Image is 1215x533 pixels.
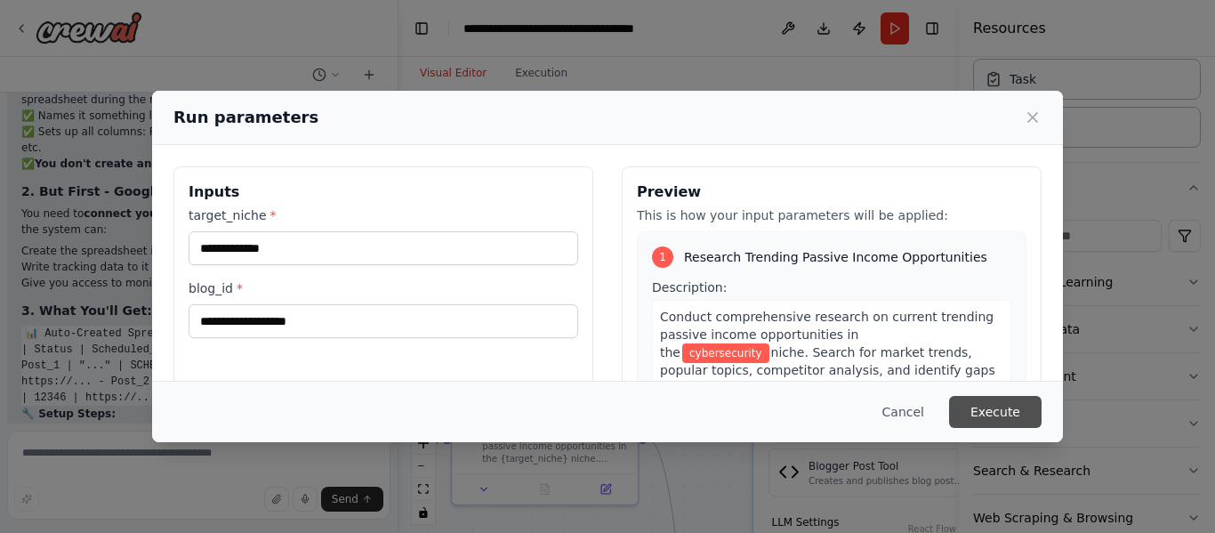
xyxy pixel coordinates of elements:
div: 1 [652,246,673,268]
label: target_niche [189,206,578,224]
button: Execute [949,396,1042,428]
button: Cancel [868,396,938,428]
span: Conduct comprehensive research on current trending passive income opportunities in the [660,310,994,359]
span: Research Trending Passive Income Opportunities [684,248,987,266]
h3: Preview [637,182,1026,203]
label: blog_id [189,279,578,297]
span: Variable: target_niche [682,343,769,363]
span: niche. Search for market trends, popular topics, competitor analysis, and identify gaps in the ma... [660,345,995,448]
p: This is how your input parameters will be applied: [637,206,1026,224]
span: Description: [652,280,727,295]
h3: Inputs [189,182,578,203]
h2: Run parameters [173,105,318,130]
